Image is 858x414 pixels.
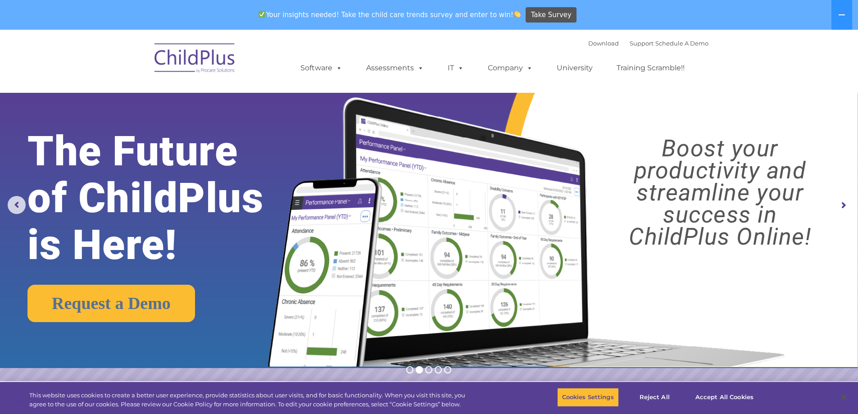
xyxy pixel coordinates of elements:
a: Assessments [357,59,433,77]
a: Company [479,59,542,77]
button: Cookies Settings [557,388,619,407]
button: Accept All Cookies [690,388,758,407]
span: Your insights needed! Take the child care trends survey and enter to win! [255,6,525,23]
div: This website uses cookies to create a better user experience, provide statistics about user visit... [29,391,472,409]
a: Take Survey [526,7,577,23]
span: Take Survey [531,7,572,23]
button: Close [834,387,853,407]
font: | [588,40,708,47]
span: Last name [125,59,153,66]
a: IT [439,59,473,77]
button: Reject All [626,388,683,407]
span: Phone number [125,96,163,103]
rs-layer: The Future of ChildPlus is Here! [27,128,301,268]
a: University [548,59,602,77]
a: Support [630,40,654,47]
img: ChildPlus by Procare Solutions [150,37,240,82]
a: Software [291,59,351,77]
a: Download [588,40,619,47]
a: Request a Demo [27,285,195,322]
a: Schedule A Demo [655,40,708,47]
img: 👏 [514,11,521,18]
rs-layer: Boost your productivity and streamline your success in ChildPlus Online! [593,137,847,248]
a: Training Scramble!! [608,59,694,77]
img: ✅ [259,11,265,18]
